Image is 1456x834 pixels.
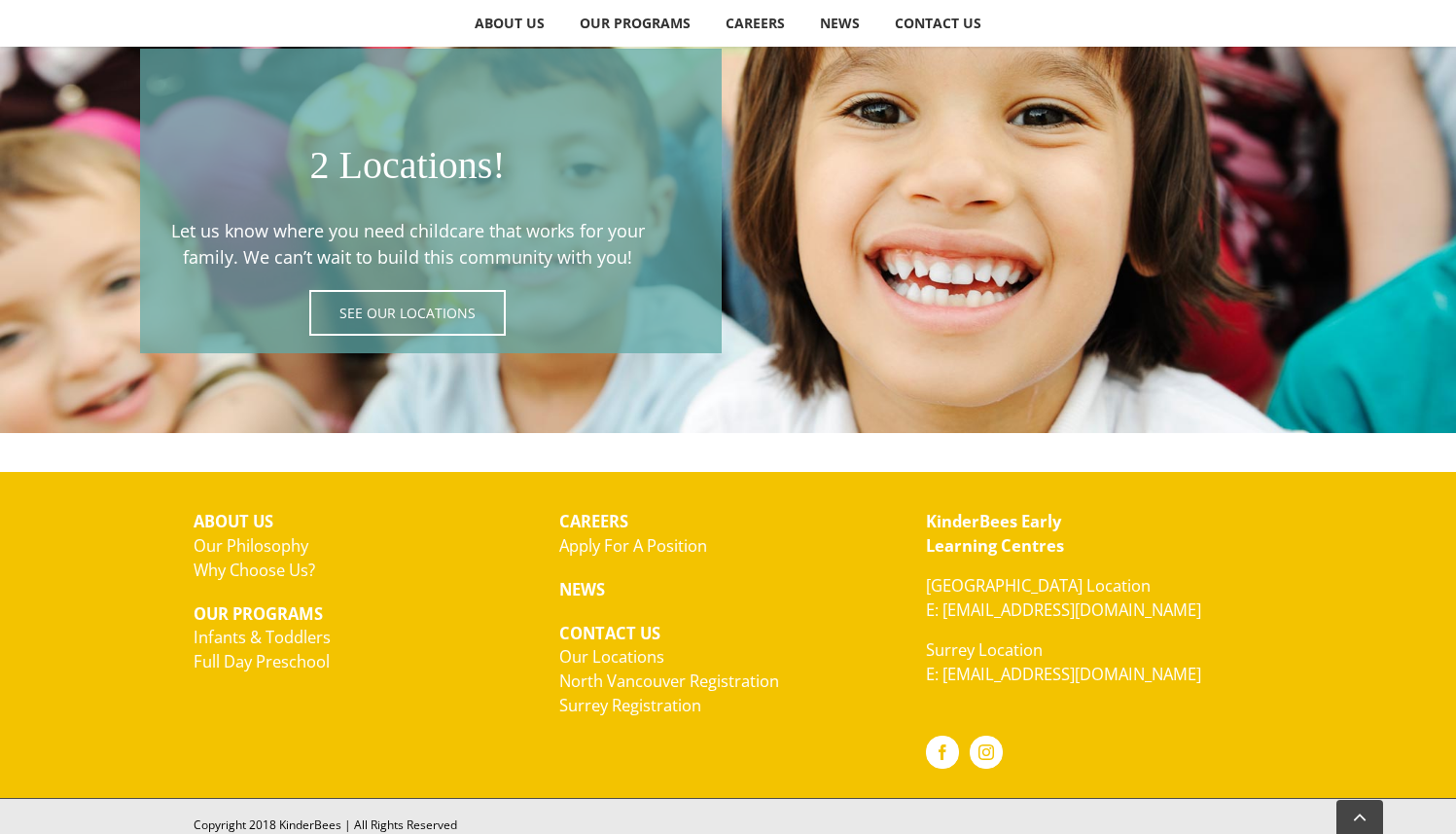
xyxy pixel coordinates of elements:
[559,534,707,557] a: Apply For A Position
[803,4,877,43] a: NEWS
[458,4,562,43] a: ABOUT US
[878,4,999,43] a: CONTACT US
[926,510,1064,557] a: KinderBees EarlyLearning Centres
[726,17,785,30] span: CAREERS
[926,510,1064,557] strong: KinderBees Early Learning Centres
[970,736,1003,769] a: Instagram
[926,663,1201,685] a: E: [EMAIL_ADDRESS][DOMAIN_NAME]
[926,598,1201,621] a: E: [EMAIL_ADDRESS][DOMAIN_NAME]
[926,736,959,769] a: Facebook
[559,510,628,532] strong: CAREERS
[709,4,802,43] a: CAREERS
[926,574,1263,623] p: [GEOGRAPHIC_DATA] Location
[475,17,545,30] span: ABOUT US
[559,578,605,600] strong: NEWS
[559,622,660,644] strong: CONTACT US
[194,816,1263,834] div: Copyright 2018 KinderBees | All Rights Reserved
[580,17,691,30] span: OUR PROGRAMS
[194,602,323,625] strong: OUR PROGRAMS
[926,638,1263,687] p: Surrey Location
[895,17,981,30] span: CONTACT US
[559,694,701,716] a: Surrey Registration
[559,645,664,668] a: Our Locations
[194,626,331,648] a: Infants & Toddlers
[194,510,273,532] strong: ABOUT US
[194,559,315,581] a: Why Choose Us?
[820,17,860,30] span: NEWS
[563,4,708,43] a: OUR PROGRAMS
[559,670,779,692] a: North Vancouver Registration
[194,650,330,672] a: Full Day Preschool
[194,534,308,557] a: Our Philosophy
